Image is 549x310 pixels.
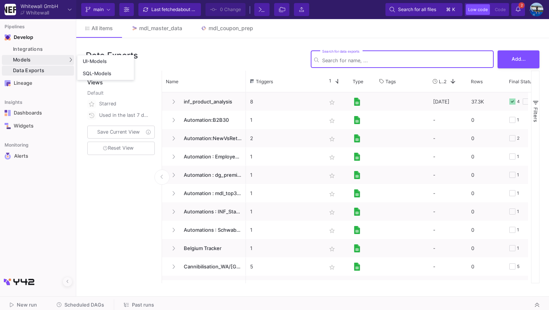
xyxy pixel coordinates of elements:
div: 1 [517,203,519,221]
div: Lineage [14,80,63,86]
div: Alerts [14,153,64,160]
p: 1 [250,184,318,202]
p: 1 [250,239,318,257]
div: mdl_coupon_prep [209,25,253,31]
a: Navigation iconWidgets [2,120,74,132]
div: 1 [517,148,519,166]
img: Navigation icon [5,34,11,40]
p: 1 [250,148,318,166]
div: 2 [517,129,520,147]
span: Rows [471,79,483,84]
span: CustomerAnalysis_RealTimeTracker [179,276,242,294]
img: Tab icon [131,25,138,32]
div: Press SPACE to select this row. [162,239,246,257]
mat-icon: star_border [327,208,337,217]
img: [Legacy] Google Sheets [353,244,361,252]
div: Dashboards [14,110,63,116]
span: Automation:NewVsRet_DACH&FR [179,129,242,147]
span: inf_product_analysis [179,93,242,111]
button: Last fetchedabout 4 hours ago [138,3,201,16]
span: 1 [326,78,331,85]
div: - [429,129,467,147]
div: UI-Models [83,58,107,65]
div: - [429,202,467,221]
button: Add... [498,50,539,68]
span: Search for all files [398,4,436,15]
img: YZ4Yr8zUCx6JYM5gIgaTIQYeTXdcwQjnYC8iZtTV.png [5,4,16,15]
div: Used in the last 7 days [99,110,150,121]
div: 0 [467,129,505,147]
div: Press SPACE to select this row. [162,92,246,111]
div: [DATE] [429,92,467,111]
div: - [429,111,467,129]
span: Cannibilisation_WA/[GEOGRAPHIC_DATA] [179,258,242,276]
div: Starred [99,98,150,110]
p: 1 [250,221,318,239]
div: Whitewall GmbH [21,4,58,9]
button: Low code [466,4,490,15]
p: 1 [250,276,318,294]
img: Navigation icon [5,123,11,129]
div: SQL-Models [83,71,111,77]
div: 37.3K [467,92,505,111]
span: k [452,5,455,14]
span: Past runs [132,302,154,308]
div: 0 [467,184,505,202]
div: Press SPACE to select this row. [162,111,246,129]
a: UI-Models [77,55,134,68]
span: Add... [512,56,526,62]
p: 1 [250,166,318,184]
div: 1 [517,221,519,239]
mat-icon: star_border [327,189,337,199]
img: [Legacy] Google Sheets [353,208,361,216]
h3: Data Exports [86,50,138,60]
button: main [81,3,115,16]
div: mdl_master_data [139,25,182,31]
span: Triggers [256,79,273,84]
span: Type [353,79,363,84]
button: Used in the last 7 days [86,110,156,121]
button: Code [493,4,508,15]
button: Reset View [87,142,155,155]
div: 1 [517,166,519,184]
div: Last fetched [151,4,197,15]
div: Press SPACE to select this row. [162,184,246,202]
div: 0 [467,239,505,257]
div: 0 [467,147,505,166]
span: Belgium Tracker [179,239,242,257]
a: SQL-Models [77,68,134,80]
div: 1 [517,276,519,294]
div: Press SPACE to select this row. [162,202,246,221]
a: Integrations [2,44,74,54]
div: Integrations [13,46,72,52]
span: Reset View [103,145,133,151]
div: 0 [467,221,505,239]
p: 1 [250,203,318,221]
span: about 4 hours ago [178,6,217,12]
div: - [429,257,467,276]
p: 5 [250,258,318,276]
span: Last Used [439,79,444,84]
a: Navigation iconLineage [2,77,74,89]
div: 0 [467,111,505,129]
div: 5 [517,258,520,276]
span: New run [17,302,37,308]
mat-icon: star_border [327,116,337,125]
div: - [429,276,467,294]
img: Navigation icon [5,110,11,116]
span: Save Current View [97,129,140,135]
div: Press SPACE to select this row. [162,129,246,147]
span: main [93,4,104,15]
p: 2 [250,129,318,147]
div: Press SPACE to select this row. [162,221,246,239]
mat-icon: star_border [327,171,337,180]
img: Tab icon [201,25,207,32]
div: Press SPACE to select this row. [162,257,246,276]
button: Save Current View [87,126,155,139]
mat-icon: star_border [327,134,337,144]
div: Develop [14,34,25,40]
mat-icon: star_border [327,98,337,107]
p: 8 [250,93,318,111]
input: Search for name, ... [322,58,490,63]
span: Automation : dg_premium-reds [179,166,242,184]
